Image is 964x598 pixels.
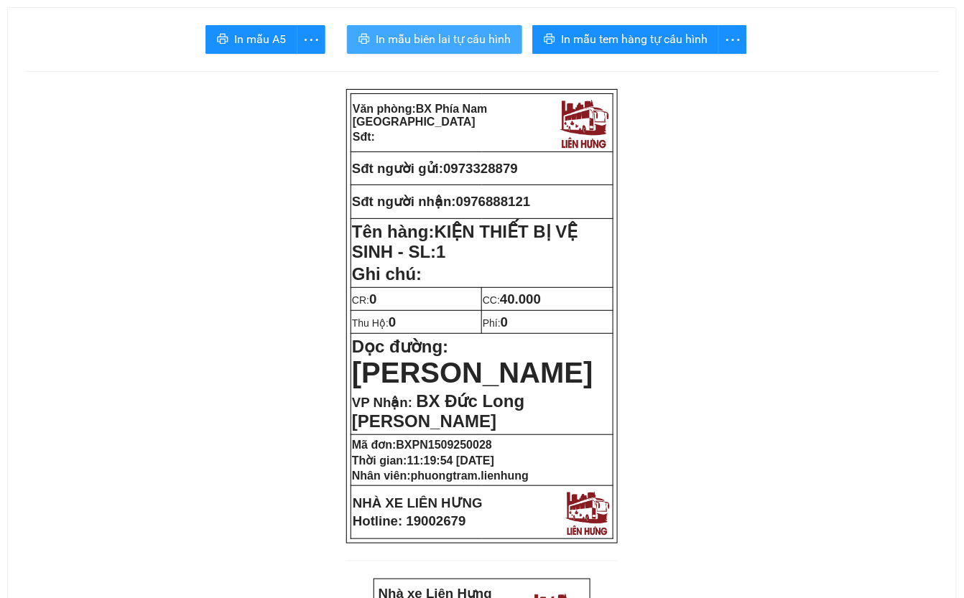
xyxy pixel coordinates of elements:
span: In mẫu A5 [234,30,286,48]
button: more [297,25,325,54]
span: In mẫu biên lai tự cấu hình [376,30,511,48]
span: BX Đức Long [PERSON_NAME] [352,391,524,431]
span: 40.000 [500,291,541,307]
span: Ghi chú: [352,264,422,284]
strong: Mã đơn: [352,439,492,451]
strong: Văn phòng: [353,103,488,128]
button: printerIn mẫu biên lai tự cấu hình [347,25,522,54]
strong: Thời gian: [352,454,494,467]
span: Thu Hộ: [352,317,396,329]
span: printer [358,33,370,47]
span: phuongtram.lienhung [411,469,529,482]
span: 0 [501,314,508,330]
span: In mẫu tem hàng tự cấu hình [561,30,708,48]
strong: Tên hàng: [352,222,578,261]
span: 0976888121 [456,194,531,209]
span: printer [544,33,555,47]
span: Phí: [483,317,508,329]
span: more [719,31,746,49]
span: BXPN1509250028 [397,439,492,451]
span: more [297,31,325,49]
strong: Sđt người gửi: [352,161,443,176]
span: printer [217,33,228,47]
span: CR: [352,294,377,306]
span: 11:19:54 [DATE] [407,454,495,467]
button: printerIn mẫu A5 [205,25,297,54]
span: KIỆN THIẾT BỊ VỆ SINH - SL: [352,222,578,261]
span: CC: [483,294,541,306]
button: more [718,25,747,54]
strong: Nhân viên: [352,469,529,482]
span: 0 [369,291,376,307]
span: VP Nhận: [352,395,412,410]
strong: Sđt: [353,131,375,143]
span: BX Phía Nam [GEOGRAPHIC_DATA] [353,103,488,128]
span: 1 [436,242,445,261]
span: 0 [389,314,396,330]
strong: Hotline: 19002679 [353,513,466,528]
span: 0973328879 [443,161,518,176]
button: printerIn mẫu tem hàng tự cấu hình [532,25,719,54]
strong: Sđt người nhận: [352,194,456,209]
strong: NHÀ XE LIÊN HƯNG [353,495,483,510]
img: logo [557,95,611,150]
img: logo [562,487,612,537]
span: [PERSON_NAME] [352,357,593,388]
strong: Dọc đường: [352,337,593,386]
